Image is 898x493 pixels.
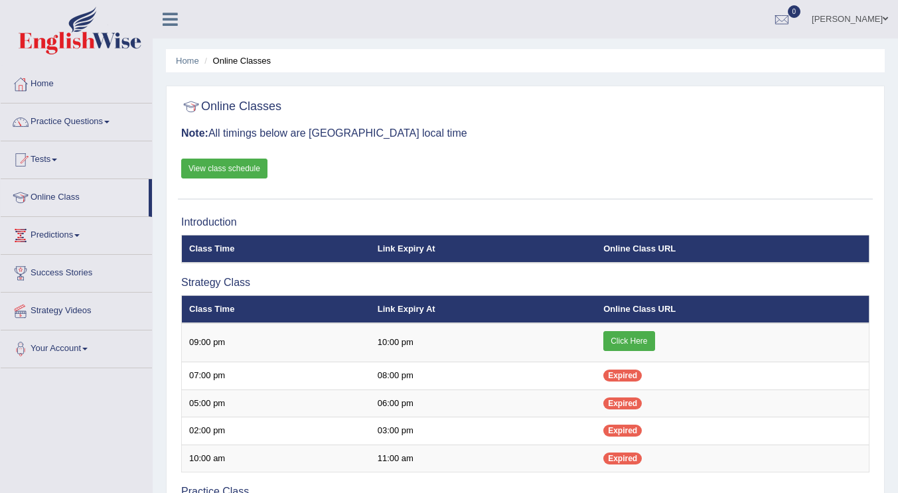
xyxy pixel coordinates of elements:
[370,389,597,417] td: 06:00 pm
[1,217,152,250] a: Predictions
[603,397,642,409] span: Expired
[1,179,149,212] a: Online Class
[182,362,370,390] td: 07:00 pm
[370,445,597,472] td: 11:00 am
[181,277,869,289] h3: Strategy Class
[788,5,801,18] span: 0
[603,331,654,351] a: Click Here
[370,417,597,445] td: 03:00 pm
[182,417,370,445] td: 02:00 pm
[596,295,869,323] th: Online Class URL
[1,104,152,137] a: Practice Questions
[370,362,597,390] td: 08:00 pm
[603,425,642,437] span: Expired
[596,235,869,263] th: Online Class URL
[1,293,152,326] a: Strategy Videos
[201,54,271,67] li: Online Classes
[1,141,152,175] a: Tests
[1,255,152,288] a: Success Stories
[1,66,152,99] a: Home
[181,216,869,228] h3: Introduction
[182,323,370,362] td: 09:00 pm
[182,235,370,263] th: Class Time
[181,97,281,117] h2: Online Classes
[181,127,208,139] b: Note:
[181,159,267,178] a: View class schedule
[370,235,597,263] th: Link Expiry At
[603,453,642,464] span: Expired
[603,370,642,382] span: Expired
[182,445,370,472] td: 10:00 am
[370,323,597,362] td: 10:00 pm
[181,127,869,139] h3: All timings below are [GEOGRAPHIC_DATA] local time
[182,389,370,417] td: 05:00 pm
[1,330,152,364] a: Your Account
[176,56,199,66] a: Home
[182,295,370,323] th: Class Time
[370,295,597,323] th: Link Expiry At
